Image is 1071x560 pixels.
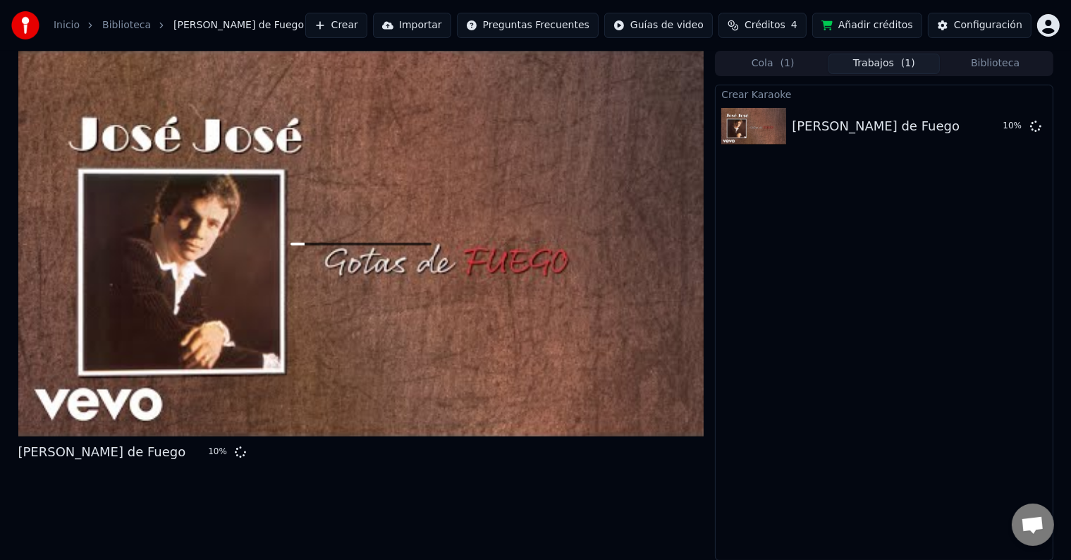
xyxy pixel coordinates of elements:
div: 10 % [208,446,229,458]
span: 4 [791,18,797,32]
span: ( 1 ) [901,56,915,71]
button: Preguntas Frecuentes [457,13,599,38]
button: Importar [373,13,451,38]
span: ( 1 ) [781,56,795,71]
span: [PERSON_NAME] de Fuego [173,18,304,32]
nav: breadcrumb [54,18,304,32]
span: Créditos [745,18,785,32]
a: Biblioteca [102,18,151,32]
div: Configuración [954,18,1022,32]
a: Inicio [54,18,80,32]
div: [PERSON_NAME] de Fuego [18,442,186,462]
button: Trabajos [828,54,940,74]
div: 10 % [1003,121,1024,132]
button: Configuración [928,13,1032,38]
div: [PERSON_NAME] de Fuego [792,116,960,136]
button: Cola [717,54,828,74]
button: Añadir créditos [812,13,922,38]
div: Crear Karaoke [716,85,1052,102]
button: Crear [305,13,367,38]
div: Chat abierto [1012,504,1054,546]
button: Créditos4 [718,13,807,38]
button: Biblioteca [940,54,1051,74]
button: Guías de video [604,13,713,38]
img: youka [11,11,39,39]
